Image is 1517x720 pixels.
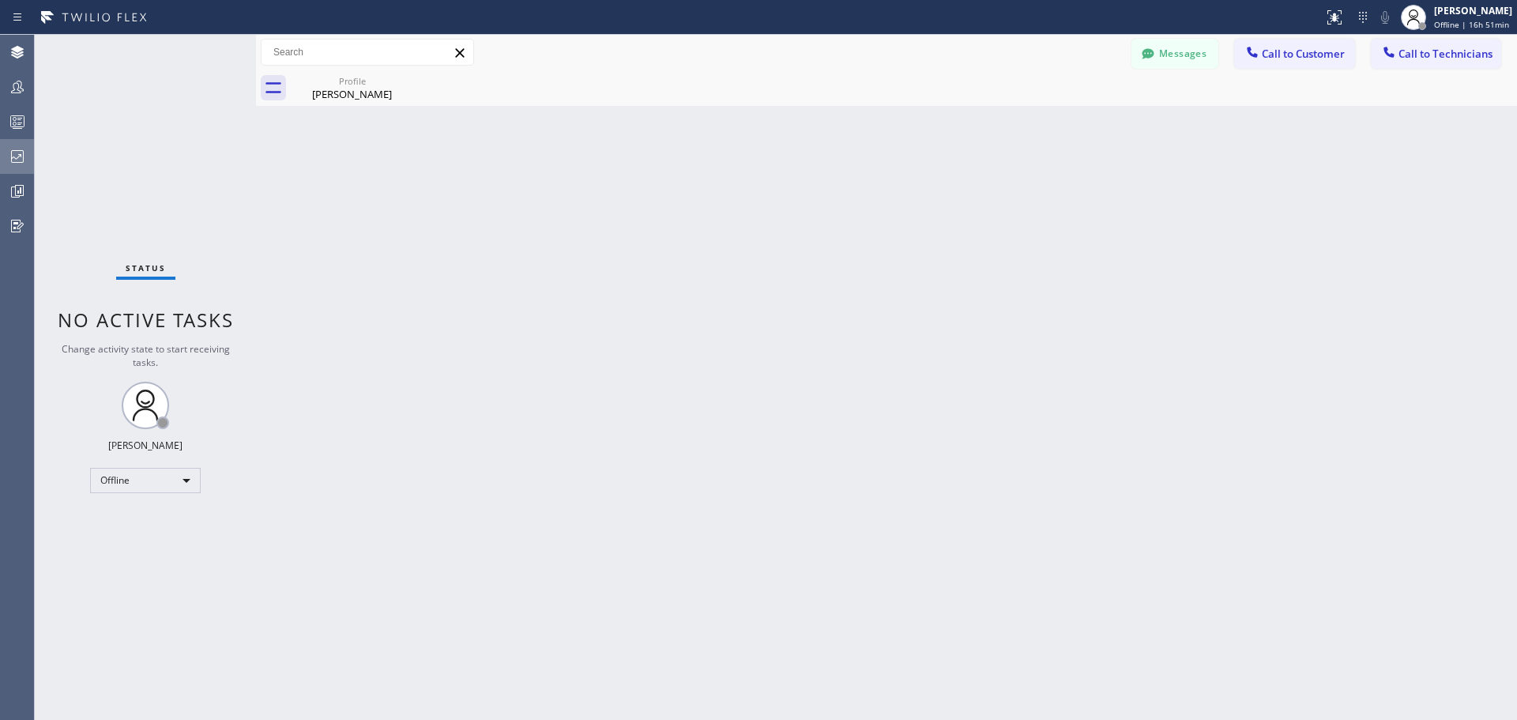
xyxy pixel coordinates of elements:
div: Timothy Carman [292,70,412,106]
div: Profile [292,75,412,87]
input: Search [262,40,473,65]
div: [PERSON_NAME] [108,439,183,452]
div: [PERSON_NAME] [1434,4,1512,17]
span: Status [126,262,166,273]
button: Call to Customer [1234,39,1355,69]
button: Call to Technicians [1371,39,1501,69]
div: Offline [90,468,201,493]
span: Call to Technicians [1398,47,1493,61]
div: [PERSON_NAME] [292,87,412,101]
span: No active tasks [58,307,234,333]
span: Change activity state to start receiving tasks. [62,342,230,369]
button: Mute [1374,6,1396,28]
button: Messages [1131,39,1218,69]
span: Offline | 16h 51min [1434,19,1509,30]
span: Call to Customer [1262,47,1345,61]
